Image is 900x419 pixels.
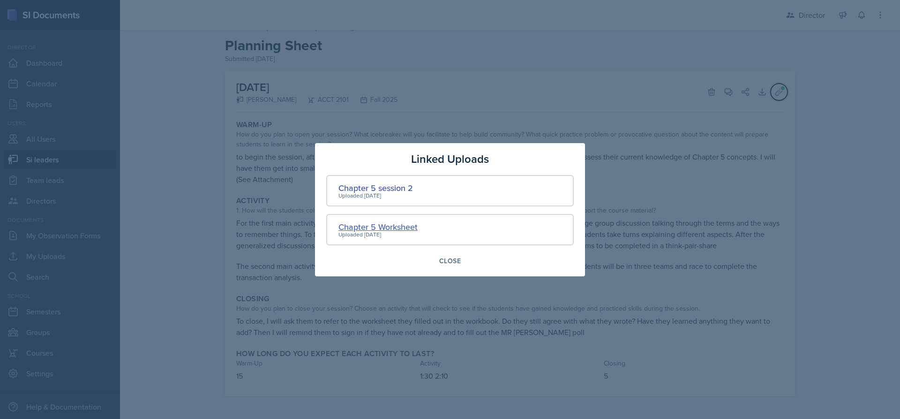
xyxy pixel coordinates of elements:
div: Uploaded [DATE] [338,191,413,200]
div: Chapter 5 Worksheet [338,221,418,233]
div: Chapter 5 session 2 [338,182,413,194]
div: Uploaded [DATE] [338,230,418,239]
div: Close [439,257,461,265]
h3: Linked Uploads [411,151,489,168]
button: Close [433,253,467,269]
